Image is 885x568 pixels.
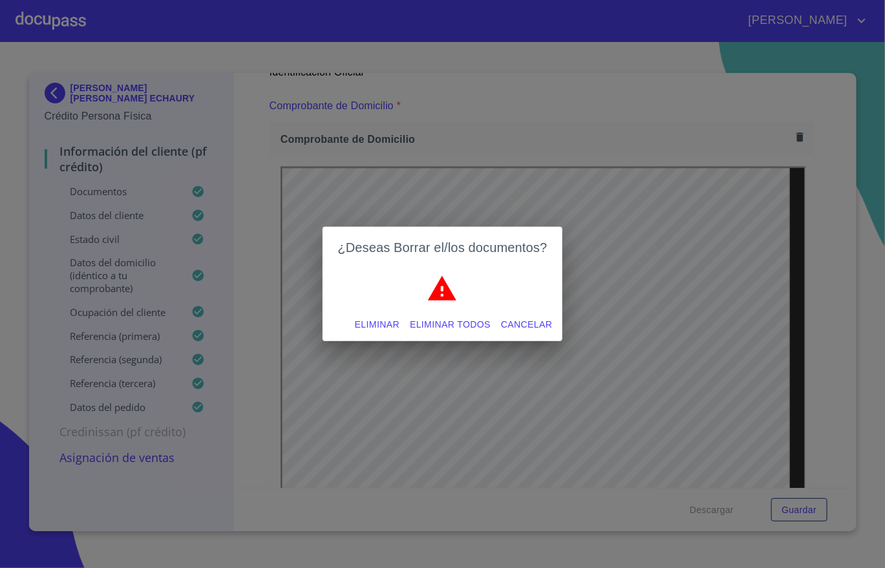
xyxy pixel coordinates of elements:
[496,313,557,337] button: Cancelar
[405,313,496,337] button: Eliminar todos
[338,237,548,258] h2: ¿Deseas Borrar el/los documentos?
[501,317,552,333] span: Cancelar
[350,313,405,337] button: Eliminar
[355,317,400,333] span: Eliminar
[410,317,491,333] span: Eliminar todos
